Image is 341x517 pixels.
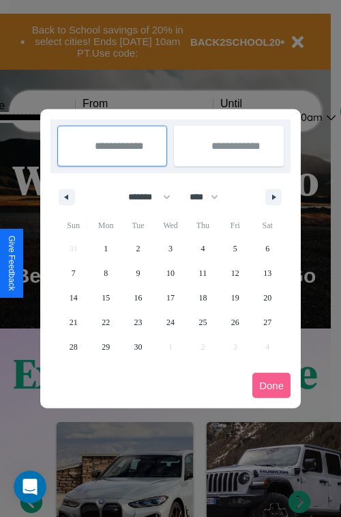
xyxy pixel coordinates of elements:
[134,335,143,359] span: 30
[154,310,186,335] button: 24
[57,285,89,310] button: 14
[122,236,154,261] button: 2
[89,285,121,310] button: 15
[199,261,207,285] span: 11
[201,236,205,261] span: 4
[219,214,251,236] span: Fri
[252,285,284,310] button: 20
[187,310,219,335] button: 25
[14,471,46,503] iframe: Intercom live chat
[70,335,78,359] span: 28
[102,310,110,335] span: 22
[219,261,251,285] button: 12
[134,285,143,310] span: 16
[233,236,237,261] span: 5
[252,373,291,398] button: Done
[252,261,284,285] button: 13
[263,261,271,285] span: 13
[122,261,154,285] button: 9
[187,236,219,261] button: 4
[231,261,239,285] span: 12
[89,261,121,285] button: 8
[187,261,219,285] button: 11
[166,261,175,285] span: 10
[57,310,89,335] button: 21
[166,310,175,335] span: 24
[198,285,207,310] span: 18
[102,285,110,310] span: 15
[89,310,121,335] button: 22
[231,285,239,310] span: 19
[72,261,76,285] span: 7
[134,310,143,335] span: 23
[89,214,121,236] span: Mon
[136,261,140,285] span: 9
[102,335,110,359] span: 29
[104,261,108,285] span: 8
[231,310,239,335] span: 26
[122,214,154,236] span: Tue
[219,310,251,335] button: 26
[154,214,186,236] span: Wed
[198,310,207,335] span: 25
[252,236,284,261] button: 6
[187,214,219,236] span: Thu
[70,310,78,335] span: 21
[122,285,154,310] button: 16
[187,285,219,310] button: 18
[166,285,175,310] span: 17
[89,335,121,359] button: 29
[136,236,140,261] span: 2
[154,285,186,310] button: 17
[154,261,186,285] button: 10
[252,214,284,236] span: Sat
[70,285,78,310] span: 14
[219,285,251,310] button: 19
[252,310,284,335] button: 27
[263,285,271,310] span: 20
[122,310,154,335] button: 23
[57,261,89,285] button: 7
[7,236,16,291] div: Give Feedback
[122,335,154,359] button: 30
[57,214,89,236] span: Sun
[168,236,173,261] span: 3
[89,236,121,261] button: 1
[263,310,271,335] span: 27
[219,236,251,261] button: 5
[154,236,186,261] button: 3
[57,335,89,359] button: 28
[104,236,108,261] span: 1
[265,236,269,261] span: 6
